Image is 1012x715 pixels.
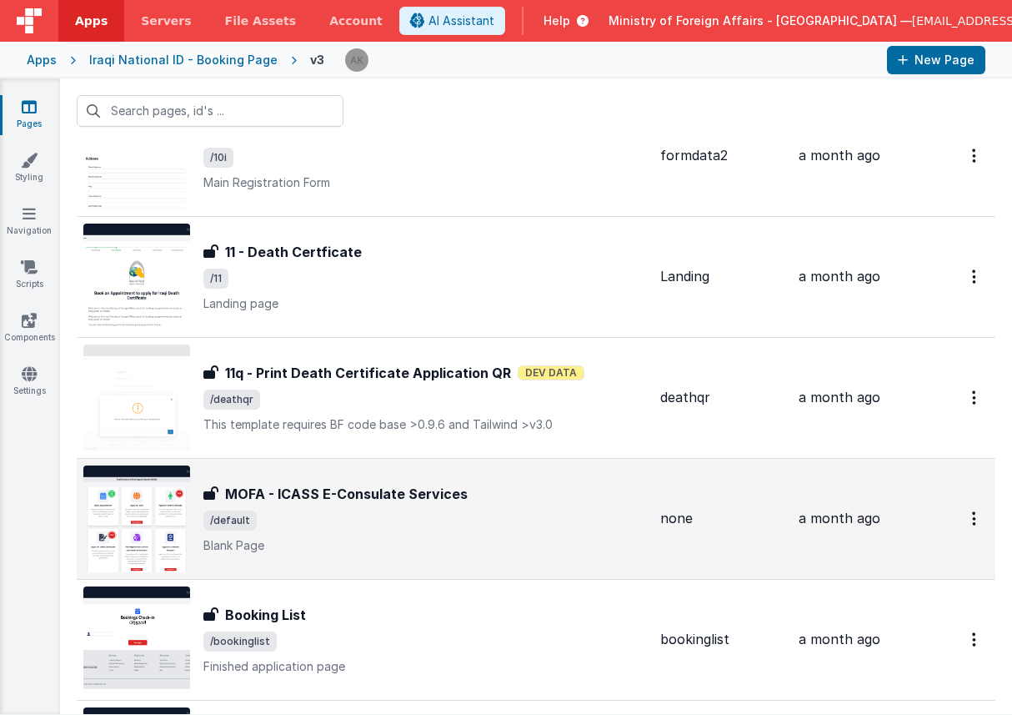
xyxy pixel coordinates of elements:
div: bookinglist [660,630,785,649]
p: Blank Page [203,537,647,554]
h3: 11 - Death Certficate [225,242,362,262]
div: Landing [660,267,785,286]
button: AI Assistant [399,7,505,35]
span: /deathqr [203,390,260,410]
h3: MOFA - ICASS E-Consulate Services [225,484,468,504]
h3: Booking List [225,605,306,625]
button: New Page [887,46,985,74]
span: AI Assistant [428,13,494,29]
button: Options [962,622,989,657]
div: Iraqi National ID - Booking Page [89,52,278,68]
span: /bookinglist [203,632,277,652]
button: Options [962,501,989,536]
span: Servers [141,13,191,29]
span: a month ago [799,510,880,526]
span: a month ago [799,268,880,284]
div: formdata2 [660,146,785,165]
span: Ministry of Foreign Affairs - [GEOGRAPHIC_DATA] — [609,13,912,29]
button: Options [962,259,989,294]
img: 1f6063d0be199a6b217d3045d703aa70 [345,48,368,72]
button: Options [962,380,989,415]
button: Options [962,138,989,173]
span: /10i [203,148,233,168]
h3: 11q - Print Death Certificate Application QR [225,363,511,383]
p: Finished application page [203,658,647,675]
span: Dev Data [518,365,584,380]
span: a month ago [799,147,880,164]
span: /default [203,511,257,531]
div: none [660,509,785,528]
span: a month ago [799,389,880,405]
div: deathqr [660,388,785,407]
span: /11 [203,269,228,289]
p: Main Registration Form [203,174,647,191]
span: Apps [75,13,108,29]
p: Landing page [203,295,647,312]
div: v3 [310,52,331,68]
p: This template requires BF code base >0.9.6 and Tailwind >v3.0 [203,416,647,433]
span: a month ago [799,631,880,647]
div: Apps [27,52,57,68]
span: Help [544,13,570,29]
span: File Assets [225,13,297,29]
input: Search pages, id's ... [77,95,343,127]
